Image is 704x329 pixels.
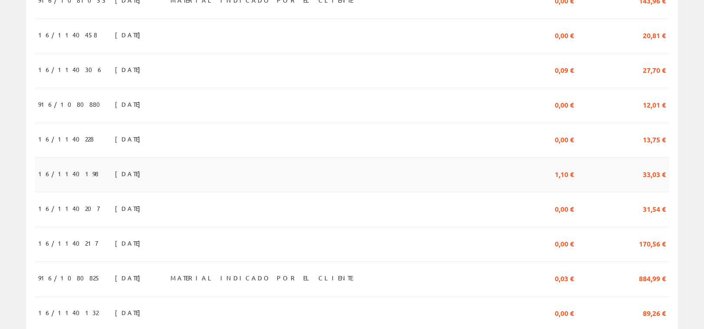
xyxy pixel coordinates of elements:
[115,27,145,42] span: [DATE]
[115,305,145,320] span: [DATE]
[643,62,666,77] span: 27,70 €
[38,27,97,42] span: 16/1140458
[38,97,105,112] span: 916/1080880
[643,166,666,181] span: 33,03 €
[643,305,666,320] span: 89,26 €
[555,236,574,250] span: 0,00 €
[643,27,666,42] span: 20,81 €
[38,62,104,77] span: 16/1140306
[170,270,353,285] span: MATERIAL INDICADO POR EL CLIENTE
[639,236,666,250] span: 170,56 €
[643,132,666,146] span: 13,75 €
[555,27,574,42] span: 0,00 €
[643,97,666,112] span: 12,01 €
[38,201,99,216] span: 16/1140207
[555,201,574,216] span: 0,00 €
[555,132,574,146] span: 0,00 €
[639,270,666,285] span: 884,99 €
[643,201,666,216] span: 31,54 €
[555,62,574,77] span: 0,09 €
[38,166,98,181] span: 16/1140198
[115,166,145,181] span: [DATE]
[38,270,101,285] span: 916/1080825
[115,236,145,250] span: [DATE]
[555,97,574,112] span: 0,00 €
[555,305,574,320] span: 0,00 €
[115,62,145,77] span: [DATE]
[38,132,94,146] span: 16/1140228
[115,201,145,216] span: [DATE]
[115,97,145,112] span: [DATE]
[555,270,574,285] span: 0,03 €
[115,270,145,285] span: [DATE]
[555,166,574,181] span: 1,10 €
[38,305,98,320] span: 16/1140132
[38,236,98,250] span: 16/1140217
[115,132,145,146] span: [DATE]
